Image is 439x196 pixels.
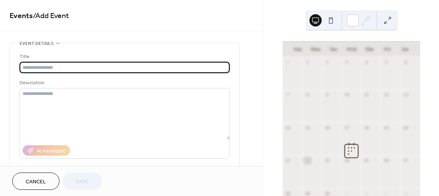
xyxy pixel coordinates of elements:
div: 20 [403,125,409,130]
div: 29 [304,190,310,196]
div: 8 [304,92,310,98]
div: 12 [383,92,389,98]
div: Fri [378,42,396,57]
button: Cancel [12,173,59,190]
div: Tue [324,42,342,57]
div: 11 [363,92,369,98]
div: 1 [344,190,350,196]
div: 3 [383,190,389,196]
span: Cancel [26,178,46,186]
div: 15 [304,125,310,130]
div: 4 [403,190,409,196]
div: Sun [289,42,307,57]
div: 30 [324,190,330,196]
div: 9 [324,92,330,98]
div: Thu [360,42,378,57]
div: 25 [363,158,369,163]
div: 2 [363,190,369,196]
div: Description [20,79,228,87]
div: 24 [344,158,350,163]
div: 7 [285,92,291,98]
div: 10 [344,92,350,98]
div: 3 [344,59,350,65]
div: 21 [285,158,291,163]
div: 6 [403,59,409,65]
div: 22 [304,158,310,163]
div: 28 [285,190,291,196]
div: 4 [363,59,369,65]
div: 26 [383,158,389,163]
a: Events [10,8,33,23]
div: 18 [363,125,369,130]
div: 1 [304,59,310,65]
div: 2 [324,59,330,65]
div: 19 [383,125,389,130]
span: / Add Event [33,8,69,23]
span: Event details [20,40,54,48]
div: 16 [324,125,330,130]
div: Mon [307,42,325,57]
div: Sat [396,42,414,57]
div: 14 [285,125,291,130]
div: 17 [344,125,350,130]
div: 31 [285,59,291,65]
div: 13 [403,92,409,98]
div: 23 [324,158,330,163]
div: Title [20,53,228,61]
div: 27 [403,158,409,163]
div: Wed [342,42,360,57]
div: 5 [383,59,389,65]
